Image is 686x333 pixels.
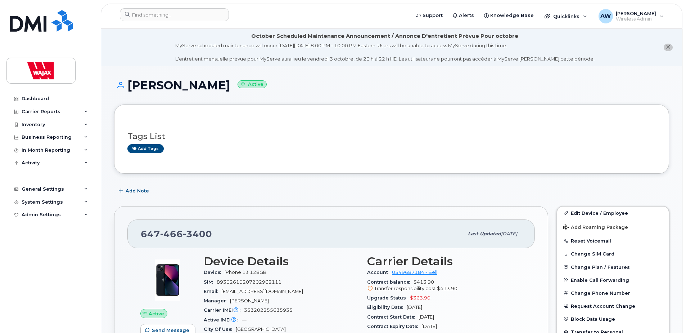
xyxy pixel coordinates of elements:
[146,258,189,302] img: image20231002-3703462-1ig824h.jpeg
[557,274,669,287] button: Enable Call Forwarding
[242,317,247,323] span: —
[501,231,517,236] span: [DATE]
[367,279,414,285] span: Contract balance
[571,277,629,283] span: Enable Call Forwarding
[571,264,630,270] span: Change Plan / Features
[367,305,407,310] span: Eligibility Date
[160,228,183,239] span: 466
[127,144,164,153] a: Add tags
[664,44,673,51] button: close notification
[557,207,669,219] a: Edit Device / Employee
[392,270,437,275] a: 0549687184 - Bell
[374,286,435,291] span: Transfer responsibility cost
[127,132,656,141] h3: Tags List
[236,327,286,332] span: [GEOGRAPHIC_DATA]
[204,279,217,285] span: SIM
[230,298,269,303] span: [PERSON_NAME]
[557,247,669,260] button: Change SIM Card
[557,287,669,299] button: Change Phone Number
[367,279,522,292] span: $413.90
[367,270,392,275] span: Account
[557,299,669,312] button: Request Account Change
[557,234,669,247] button: Reset Voicemail
[557,312,669,325] button: Block Data Usage
[114,79,669,92] h1: [PERSON_NAME]
[437,286,457,291] span: $413.90
[367,295,410,301] span: Upgrade Status
[244,307,293,313] span: 353202255635935
[204,270,225,275] span: Device
[221,289,303,294] span: [EMAIL_ADDRESS][DOMAIN_NAME]
[204,327,236,332] span: City Of Use
[204,289,221,294] span: Email
[367,255,522,268] h3: Carrier Details
[251,32,518,40] div: October Scheduled Maintenance Announcement / Annonce D'entretient Prévue Pour octobre
[183,228,212,239] span: 3400
[407,305,422,310] span: [DATE]
[410,295,430,301] span: $363.90
[367,314,419,320] span: Contract Start Date
[367,324,421,329] span: Contract Expiry Date
[238,80,267,89] small: Active
[204,317,242,323] span: Active IMEI
[557,261,669,274] button: Change Plan / Features
[421,324,437,329] span: [DATE]
[126,187,149,194] span: Add Note
[175,42,595,62] div: MyServe scheduled maintenance will occur [DATE][DATE] 8:00 PM - 10:00 PM Eastern. Users will be u...
[204,255,358,268] h3: Device Details
[217,279,281,285] span: 89302610207202962111
[141,228,212,239] span: 647
[204,307,244,313] span: Carrier IMEI
[204,298,230,303] span: Manager
[557,219,669,234] button: Add Roaming Package
[149,310,164,317] span: Active
[468,231,501,236] span: Last updated
[563,225,628,231] span: Add Roaming Package
[114,185,155,197] button: Add Note
[419,314,434,320] span: [DATE]
[225,270,267,275] span: iPhone 13 128GB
